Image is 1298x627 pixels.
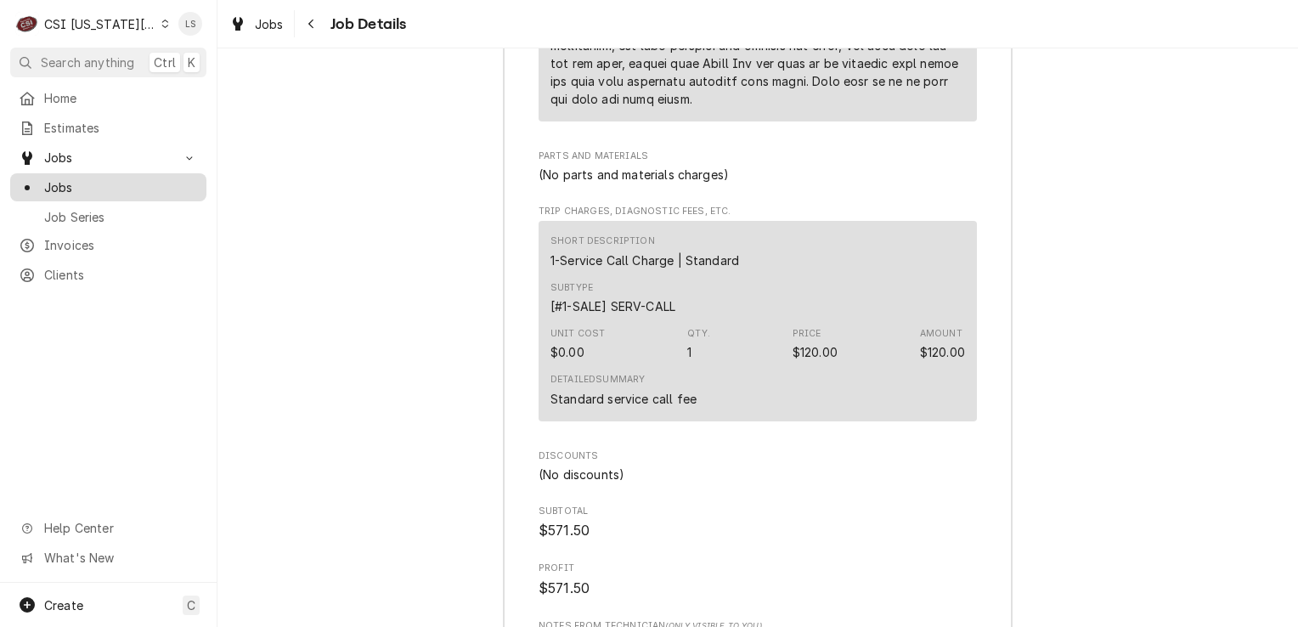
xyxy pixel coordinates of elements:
[255,15,284,33] span: Jobs
[539,579,977,599] span: Profit
[550,251,739,269] div: Short Description
[10,203,206,231] a: Job Series
[178,12,202,36] div: Lindsay Stover's Avatar
[550,327,605,341] div: Unit Cost
[539,505,977,541] div: Subtotal
[178,12,202,36] div: LS
[44,519,196,537] span: Help Center
[44,208,198,226] span: Job Series
[10,514,206,542] a: Go to Help Center
[539,205,977,218] span: Trip Charges, Diagnostic Fees, etc.
[687,343,691,361] div: Quantity
[687,327,710,361] div: Quantity
[920,327,962,341] div: Amount
[793,327,821,341] div: Price
[15,12,39,36] div: CSI Kansas City's Avatar
[44,149,172,167] span: Jobs
[539,466,977,483] div: Discounts List
[550,390,697,408] div: Standard service call fee
[550,281,593,295] div: Subtype
[44,15,156,33] div: CSI [US_STATE][GEOGRAPHIC_DATA]
[10,261,206,289] a: Clients
[550,373,645,387] div: Detailed Summary
[188,54,195,71] span: K
[154,54,176,71] span: Ctrl
[793,343,838,361] div: Price
[298,10,325,37] button: Navigate back
[539,166,977,184] div: Parts and Materials List
[539,562,977,598] div: Profit
[44,178,198,196] span: Jobs
[550,234,739,268] div: Short Description
[539,150,977,184] div: Parts and Materials
[44,236,198,254] span: Invoices
[10,114,206,142] a: Estimates
[550,234,655,248] div: Short Description
[539,150,977,163] span: Parts and Materials
[44,549,196,567] span: What's New
[10,173,206,201] a: Jobs
[793,327,838,361] div: Price
[223,10,291,38] a: Jobs
[325,13,407,36] span: Job Details
[44,119,198,137] span: Estimates
[550,297,675,315] div: Subtype
[44,266,198,284] span: Clients
[539,580,590,596] span: $571.50
[550,327,605,361] div: Cost
[539,505,977,518] span: Subtotal
[539,522,590,539] span: $571.50
[44,598,83,613] span: Create
[187,596,195,614] span: C
[10,544,206,572] a: Go to What's New
[550,343,584,361] div: Cost
[44,89,198,107] span: Home
[10,48,206,77] button: Search anythingCtrlK
[539,449,977,483] div: Discounts
[10,144,206,172] a: Go to Jobs
[539,221,977,421] div: Line Item
[920,343,965,361] div: Amount
[687,327,710,341] div: Qty.
[539,221,977,428] div: Trip Charges, Diagnostic Fees, etc. List
[41,54,134,71] span: Search anything
[10,231,206,259] a: Invoices
[539,562,977,575] span: Profit
[15,12,39,36] div: C
[920,327,965,361] div: Amount
[10,84,206,112] a: Home
[539,449,977,463] span: Discounts
[539,521,977,541] span: Subtotal
[539,205,977,428] div: Trip Charges, Diagnostic Fees, etc.
[550,281,675,315] div: Subtype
